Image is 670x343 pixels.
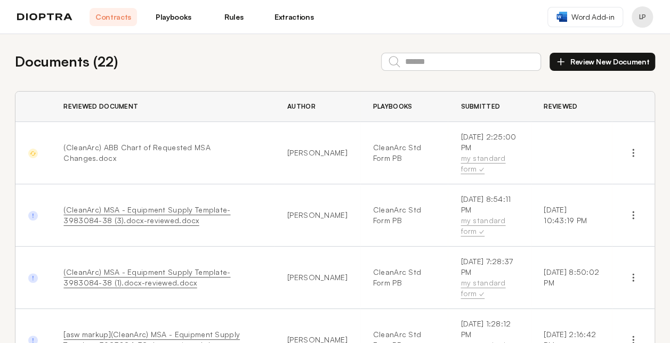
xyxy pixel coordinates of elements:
[448,247,531,309] td: [DATE] 7:28:37 PM
[556,12,567,22] img: word
[360,92,448,122] th: Playbooks
[632,6,653,28] button: Profile menu
[373,205,435,226] a: CleanArc Std Form PB
[461,153,518,174] div: my standard form ✓
[28,149,38,158] img: In Progress
[531,184,612,247] td: [DATE] 10:43:19 PM
[448,122,531,184] td: [DATE] 2:25:00 PM
[15,51,118,72] h2: Documents ( 22 )
[63,267,230,287] a: (CleanArc) MSA - Equipment Supply Template-3983084-38 (1).docx-reviewed.docx
[28,273,38,283] img: Done
[461,277,518,299] div: my standard form ✓
[150,8,197,26] a: Playbooks
[63,143,210,162] span: (CleanArc) ABB Chart of Requested MSA Changes.docx
[275,92,360,122] th: Author
[275,247,360,309] td: [PERSON_NAME]
[550,53,655,71] button: Review New Document
[571,12,614,22] span: Word Add-in
[373,267,435,288] a: CleanArc Std Form PB
[531,92,612,122] th: Reviewed
[51,92,275,122] th: Reviewed Document
[210,8,257,26] a: Rules
[448,92,531,122] th: Submitted
[17,13,72,21] img: logo
[531,247,612,309] td: [DATE] 8:50:02 PM
[448,184,531,247] td: [DATE] 8:54:11 PM
[270,8,318,26] a: Extractions
[547,7,623,27] a: Word Add-in
[63,205,230,225] a: (CleanArc) MSA - Equipment Supply Template-3983084-38 (3).docx-reviewed.docx
[28,211,38,220] img: Done
[275,122,360,184] td: [PERSON_NAME]
[373,142,435,164] a: CleanArc Std Form PB
[461,215,518,236] div: my standard form ✓
[275,184,360,247] td: [PERSON_NAME]
[90,8,137,26] a: Contracts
